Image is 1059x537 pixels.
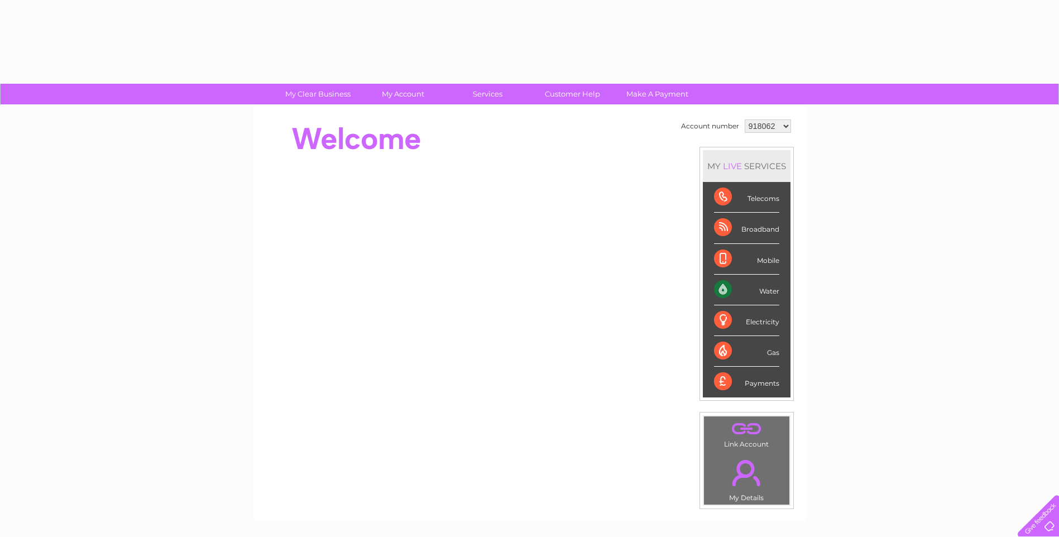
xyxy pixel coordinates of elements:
a: Make A Payment [611,84,703,104]
a: My Clear Business [272,84,364,104]
td: My Details [703,450,790,505]
a: My Account [357,84,449,104]
a: Customer Help [526,84,619,104]
a: . [707,419,787,439]
a: . [707,453,787,492]
div: Electricity [714,305,779,336]
div: Gas [714,336,779,367]
div: Broadband [714,213,779,243]
td: Account number [678,117,742,136]
div: MY SERVICES [703,150,790,182]
div: Water [714,275,779,305]
div: Payments [714,367,779,397]
div: Mobile [714,244,779,275]
a: Services [442,84,534,104]
div: Telecoms [714,182,779,213]
div: LIVE [721,161,744,171]
td: Link Account [703,416,790,451]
